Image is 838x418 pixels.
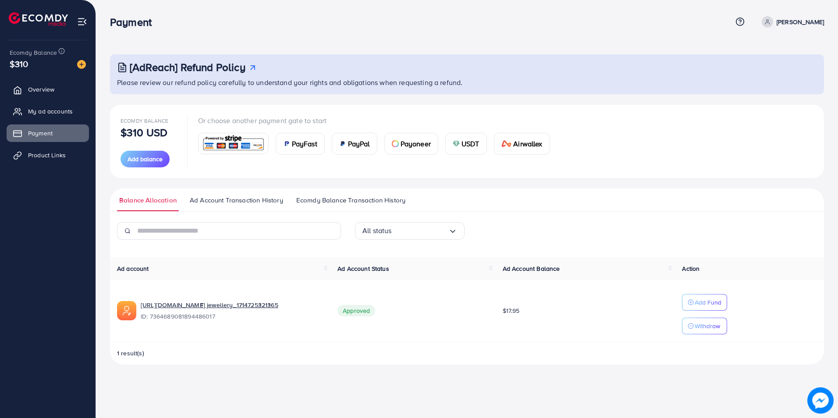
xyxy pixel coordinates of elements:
[384,133,438,155] a: cardPayoneer
[121,127,167,138] p: $310 USD
[7,146,89,164] a: Product Links
[7,103,89,120] a: My ad accounts
[332,133,377,155] a: cardPayPal
[190,195,283,205] span: Ad Account Transaction History
[141,301,323,321] div: <span class='underline'>1009530_zee.sy jewellery_1714725321365</span></br>7364689081894486017
[117,301,136,320] img: ic-ads-acc.e4c84228.svg
[292,138,317,149] span: PayFast
[117,264,149,273] span: Ad account
[130,61,245,74] h3: [AdReach] Refund Policy
[401,138,431,149] span: Payoneer
[392,224,448,237] input: Search for option
[276,133,325,155] a: cardPayFast
[7,81,89,98] a: Overview
[695,297,721,308] p: Add Fund
[10,48,57,57] span: Ecomdy Balance
[121,151,170,167] button: Add balance
[758,16,824,28] a: [PERSON_NAME]
[110,16,159,28] h3: Payment
[337,264,389,273] span: Ad Account Status
[513,138,542,149] span: Airwallex
[777,17,824,27] p: [PERSON_NAME]
[7,124,89,142] a: Payment
[339,140,346,147] img: card
[682,264,700,273] span: Action
[10,57,28,70] span: $310
[198,115,557,126] p: Or choose another payment gate to start
[28,129,53,138] span: Payment
[77,60,86,69] img: image
[117,349,144,358] span: 1 result(s)
[28,85,54,94] span: Overview
[501,140,512,147] img: card
[198,133,269,154] a: card
[695,321,720,331] p: Withdraw
[121,117,168,124] span: Ecomdy Balance
[807,387,834,414] img: image
[355,222,465,240] div: Search for option
[682,318,727,334] button: Withdraw
[141,312,323,321] span: ID: 7364689081894486017
[117,77,819,88] p: Please review our refund policy carefully to understand your rights and obligations when requesti...
[28,151,66,159] span: Product Links
[119,195,177,205] span: Balance Allocation
[296,195,405,205] span: Ecomdy Balance Transaction History
[348,138,370,149] span: PayPal
[201,134,266,153] img: card
[503,306,520,315] span: $17.95
[445,133,487,155] a: cardUSDT
[503,264,560,273] span: Ad Account Balance
[283,140,290,147] img: card
[392,140,399,147] img: card
[77,17,87,27] img: menu
[462,138,479,149] span: USDT
[28,107,73,116] span: My ad accounts
[453,140,460,147] img: card
[9,12,68,26] img: logo
[494,133,550,155] a: cardAirwallex
[362,224,392,237] span: All status
[682,294,727,311] button: Add Fund
[337,305,375,316] span: Approved
[128,155,163,163] span: Add balance
[141,301,278,309] a: [URL][DOMAIN_NAME] jewellery_1714725321365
